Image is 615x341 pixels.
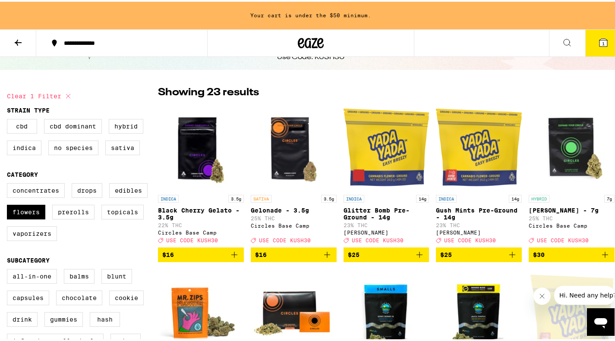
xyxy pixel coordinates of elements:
[101,203,144,218] label: Topicals
[158,103,244,189] img: Circles Base Camp - Black Cherry Gelato - 3.5g
[72,181,102,196] label: Drops
[554,284,615,303] iframe: Message from company
[529,193,549,201] p: HYBRID
[537,236,589,241] span: USE CODE KUSH30
[529,214,615,219] p: 25% THC
[158,246,244,260] button: Add to bag
[7,255,50,262] legend: Subcategory
[7,267,57,282] label: All-In-One
[251,193,271,201] p: SATIVA
[444,236,496,241] span: USE CODE KUSH30
[533,286,551,303] iframe: Close message
[251,103,337,246] a: Open page for Gelonade - 3.5g from Circles Base Camp
[529,246,615,260] button: Add to bag
[529,103,615,246] a: Open page for Banana Bliss - 7g from Circles Base Camp
[436,205,522,219] p: Gush Mints Pre-Ground - 14g
[352,236,404,241] span: USE CODE KUSH30
[158,228,244,234] div: Circles Base Camp
[321,193,337,201] p: 3.5g
[44,117,102,132] label: CBD Dominant
[436,103,522,189] img: Yada Yada - Gush Mints Pre-Ground - 14g
[162,250,174,257] span: $16
[259,236,311,241] span: USE CODE KUSH30
[344,205,429,219] p: Glitter Bomb Pre-Ground - 14g
[44,310,83,325] label: Gummies
[251,103,337,189] img: Circles Base Camp - Gelonade - 3.5g
[101,267,132,282] label: Blunt
[344,193,364,201] p: INDICA
[7,289,49,303] label: Capsules
[7,203,45,218] label: Flowers
[64,267,95,282] label: Balms
[344,246,429,260] button: Add to bag
[440,250,452,257] span: $25
[109,117,143,132] label: Hybrid
[52,203,95,218] label: Prerolls
[348,250,360,257] span: $25
[251,221,337,227] div: Circles Base Camp
[7,181,65,196] label: Concentrates
[7,84,73,105] button: Clear 1 filter
[158,103,244,246] a: Open page for Black Cherry Gelato - 3.5g from Circles Base Camp
[251,214,337,219] p: 25% THC
[228,193,244,201] p: 3.5g
[7,169,38,176] legend: Category
[109,289,144,303] label: Cookie
[587,307,615,334] iframe: Button to launch messaging window
[251,205,337,212] p: Gelonade - 3.5g
[277,51,344,60] div: Use Code: KUSH30
[604,193,615,201] p: 7g
[344,103,429,189] img: Yada Yada - Glitter Bomb Pre-Ground - 14g
[436,246,522,260] button: Add to bag
[436,228,522,234] div: [PERSON_NAME]
[48,139,98,153] label: No Species
[7,117,37,132] label: CBD
[529,221,615,227] div: Circles Base Camp
[90,310,120,325] label: Hash
[436,103,522,246] a: Open page for Gush Mints Pre-Ground - 14g from Yada Yada
[7,225,57,239] label: Vaporizers
[533,250,545,257] span: $30
[7,310,38,325] label: Drink
[109,181,148,196] label: Edibles
[7,139,41,153] label: Indica
[158,84,259,98] p: Showing 23 results
[158,193,179,201] p: INDICA
[529,103,615,189] img: Circles Base Camp - Banana Bliss - 7g
[56,289,102,303] label: Chocolate
[105,139,140,153] label: Sativa
[344,228,429,234] div: [PERSON_NAME]
[436,221,522,226] p: 23% THC
[602,39,605,44] span: 1
[436,193,457,201] p: INDICA
[344,103,429,246] a: Open page for Glitter Bomb Pre-Ground - 14g from Yada Yada
[255,250,267,257] span: $16
[344,221,429,226] p: 23% THC
[166,236,218,241] span: USE CODE KUSH30
[509,193,522,201] p: 14g
[251,246,337,260] button: Add to bag
[158,221,244,226] p: 22% THC
[416,193,429,201] p: 14g
[158,205,244,219] p: Black Cherry Gelato - 3.5g
[529,205,615,212] p: [PERSON_NAME] - 7g
[5,6,62,13] span: Hi. Need any help?
[7,105,50,112] legend: Strain Type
